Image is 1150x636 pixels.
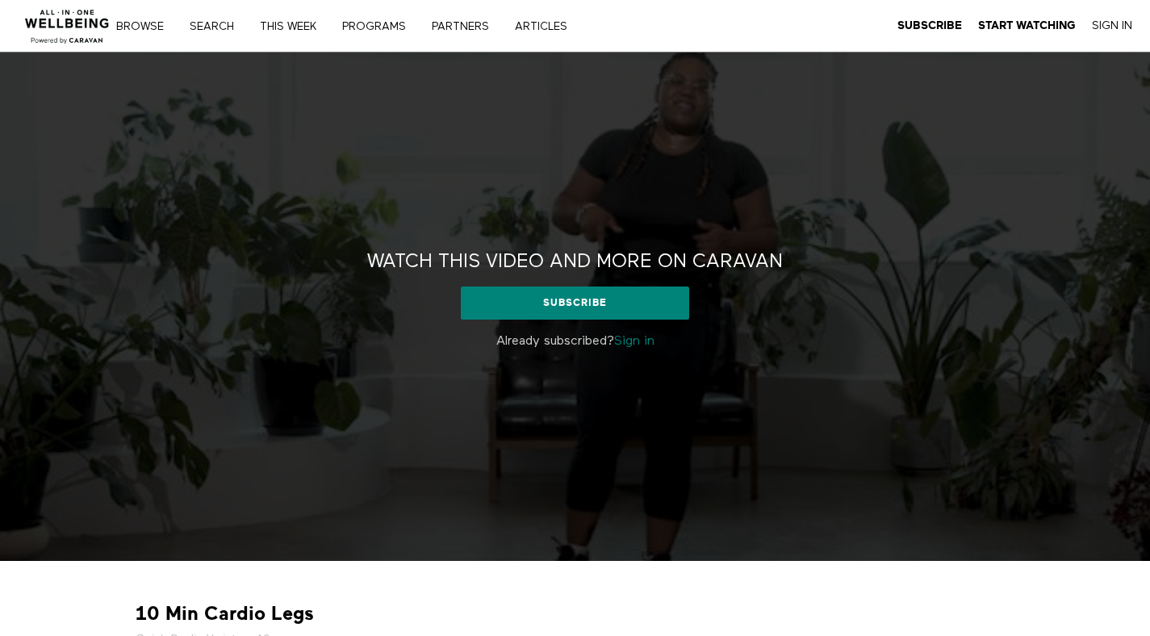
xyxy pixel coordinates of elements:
a: Subscribe [461,287,689,319]
a: Subscribe [897,19,962,33]
a: THIS WEEK [254,21,333,32]
strong: Start Watching [978,19,1076,31]
nav: Primary [128,18,600,34]
a: ARTICLES [509,21,584,32]
a: PARTNERS [426,21,506,32]
a: Browse [111,21,181,32]
strong: 10 Min Cardio Legs [136,601,314,626]
strong: Subscribe [897,19,962,31]
a: Start Watching [978,19,1076,33]
a: PROGRAMS [337,21,423,32]
a: Sign in [614,335,654,348]
a: Sign In [1092,19,1132,33]
p: Already subscribed? [337,332,813,351]
h2: Watch this video and more on CARAVAN [367,249,783,274]
a: Search [184,21,251,32]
